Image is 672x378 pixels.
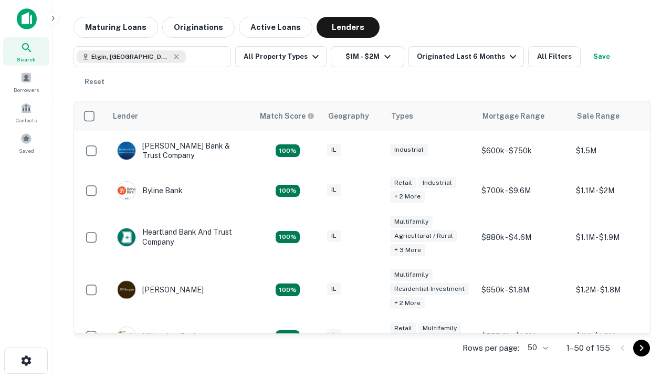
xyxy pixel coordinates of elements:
div: Residential Investment [390,283,469,295]
th: Capitalize uses an advanced AI algorithm to match your search with the best lender. The match sco... [254,101,322,131]
div: Types [391,110,413,122]
button: All Property Types [235,46,327,67]
a: Contacts [3,98,49,127]
p: 1–50 of 155 [566,342,610,354]
div: Originated Last 6 Months [417,50,519,63]
td: $650k - $1.8M [476,264,571,317]
div: Sale Range [577,110,619,122]
div: + 3 more [390,244,425,256]
div: Lender [113,110,138,122]
div: Matching Properties: 16, hasApolloMatch: undefined [276,330,300,343]
div: Millennium Bank [117,327,198,345]
div: IL [327,144,341,156]
div: Industrial [390,144,428,156]
div: IL [327,230,341,242]
div: IL [327,283,341,295]
div: + 2 more [390,297,425,309]
span: Borrowers [14,86,39,94]
div: Matching Properties: 19, hasApolloMatch: undefined [276,231,300,244]
td: $600k - $750k [476,131,571,171]
div: Retail [390,177,416,189]
div: Multifamily [418,322,461,334]
div: Heartland Bank And Trust Company [117,227,243,246]
span: Saved [19,146,34,155]
div: Geography [328,110,369,122]
div: Byline Bank [117,181,183,200]
div: Multifamily [390,216,433,228]
td: $700k - $9.6M [476,171,571,211]
th: Mortgage Range [476,101,571,131]
button: Lenders [317,17,380,38]
button: All Filters [528,46,581,67]
td: $880k - $4.6M [476,211,571,264]
div: Matching Properties: 28, hasApolloMatch: undefined [276,144,300,157]
div: Matching Properties: 24, hasApolloMatch: undefined [276,283,300,296]
td: $1.1M - $2M [571,171,665,211]
div: Agricultural / Rural [390,230,457,242]
a: Search [3,37,49,66]
button: Go to next page [633,340,650,356]
div: Retail [390,322,416,334]
div: Matching Properties: 16, hasApolloMatch: undefined [276,185,300,197]
img: capitalize-icon.png [17,8,37,29]
img: picture [118,327,135,345]
th: Lender [107,101,254,131]
span: Search [17,55,36,64]
iframe: Chat Widget [619,260,672,311]
div: IL [327,329,341,341]
img: picture [118,182,135,199]
p: Rows per page: [463,342,519,354]
button: $1M - $2M [331,46,404,67]
th: Types [385,101,476,131]
div: Capitalize uses an advanced AI algorithm to match your search with the best lender. The match sco... [260,110,314,122]
img: picture [118,142,135,160]
div: + 2 more [390,191,425,203]
td: $1M - $1.6M [571,316,665,356]
img: picture [118,228,135,246]
div: Mortgage Range [482,110,544,122]
button: Originated Last 6 Months [408,46,524,67]
div: [PERSON_NAME] Bank & Trust Company [117,141,243,160]
div: [PERSON_NAME] [117,280,204,299]
td: $1.5M [571,131,665,171]
div: Multifamily [390,269,433,281]
button: Reset [78,71,111,92]
a: Saved [3,129,49,157]
h6: Match Score [260,110,312,122]
div: Industrial [418,177,456,189]
button: Active Loans [239,17,312,38]
div: IL [327,184,341,196]
button: Save your search to get updates of matches that match your search criteria. [585,46,618,67]
td: $1.1M - $1.9M [571,211,665,264]
th: Geography [322,101,385,131]
button: Originations [162,17,235,38]
img: picture [118,281,135,299]
th: Sale Range [571,101,665,131]
span: Contacts [16,116,37,124]
td: $1.2M - $1.8M [571,264,665,317]
div: 50 [523,340,550,355]
td: $555.3k - $1.8M [476,316,571,356]
button: Maturing Loans [73,17,158,38]
span: Elgin, [GEOGRAPHIC_DATA], [GEOGRAPHIC_DATA] [91,52,170,61]
a: Borrowers [3,68,49,96]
